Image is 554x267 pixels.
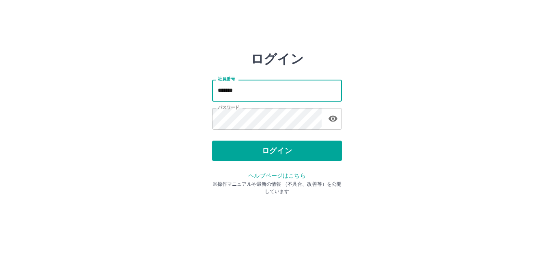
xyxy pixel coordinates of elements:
[212,141,342,161] button: ログイン
[248,172,305,179] a: ヘルプページはこちら
[251,51,304,67] h2: ログイン
[218,104,239,111] label: パスワード
[212,180,342,195] p: ※操作マニュアルや最新の情報 （不具合、改善等）を公開しています
[218,76,235,82] label: 社員番号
